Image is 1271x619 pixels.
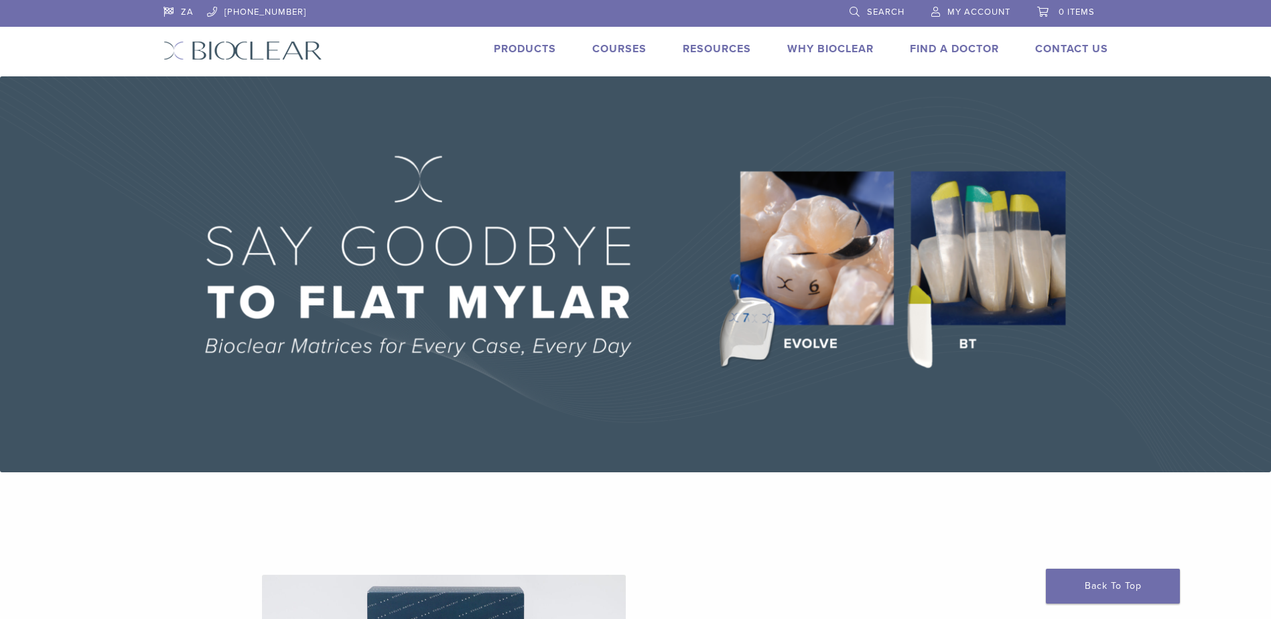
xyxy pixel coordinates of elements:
[592,42,647,56] a: Courses
[787,42,874,56] a: Why Bioclear
[910,42,999,56] a: Find A Doctor
[947,7,1010,17] span: My Account
[1059,7,1095,17] span: 0 items
[494,42,556,56] a: Products
[683,42,751,56] a: Resources
[867,7,905,17] span: Search
[163,41,322,60] img: Bioclear
[1035,42,1108,56] a: Contact Us
[1046,569,1180,604] a: Back To Top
